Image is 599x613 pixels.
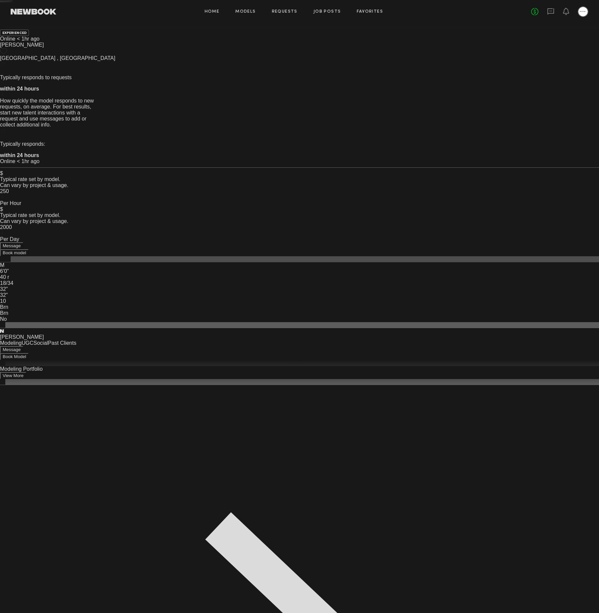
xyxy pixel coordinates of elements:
a: Favorites [357,10,383,14]
a: Job Posts [313,10,341,14]
a: Requests [272,10,298,14]
a: Past Clients [48,340,76,346]
a: Social [34,340,48,346]
a: Models [235,10,256,14]
a: Home [205,10,220,14]
a: UGC [22,340,34,346]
